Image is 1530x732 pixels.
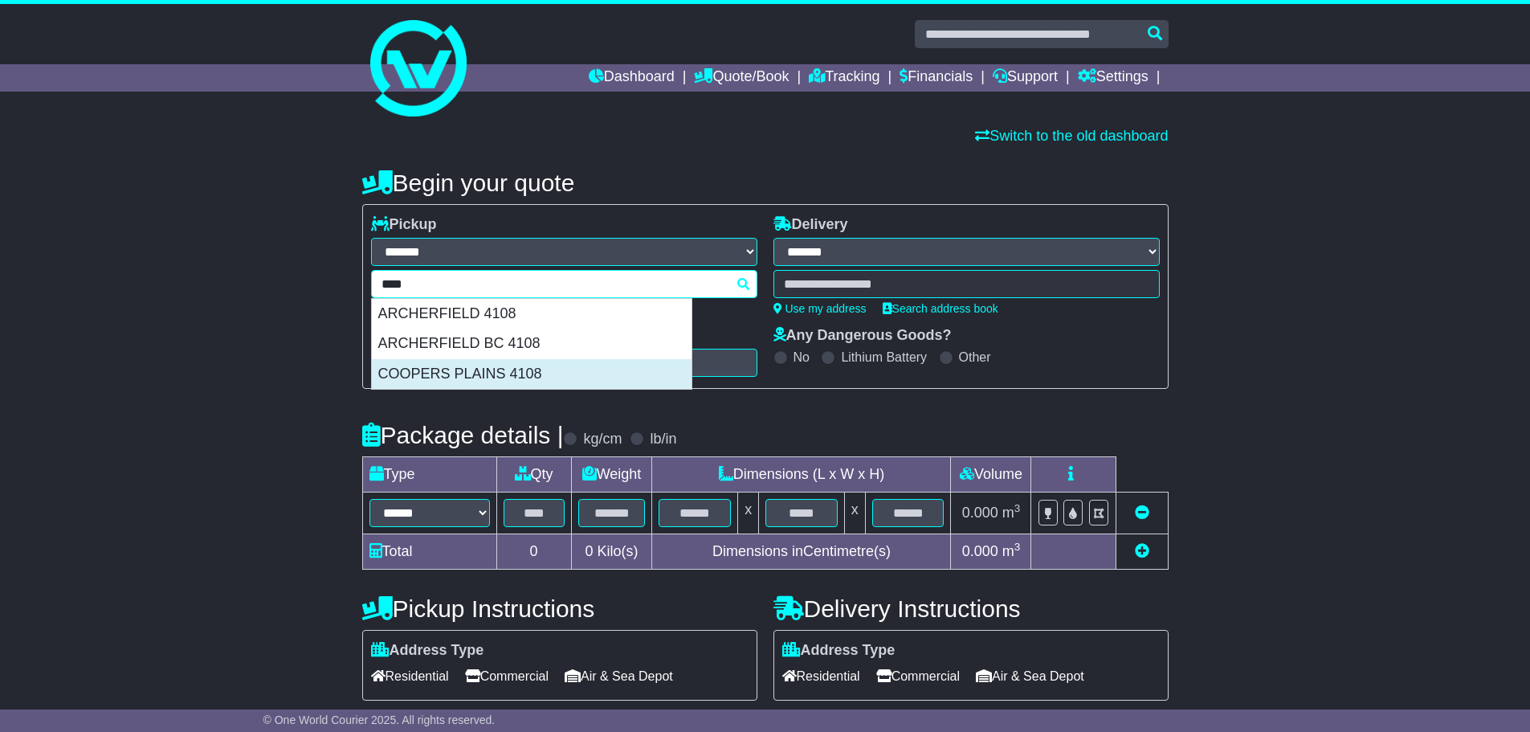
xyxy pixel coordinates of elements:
[993,64,1058,92] a: Support
[1002,505,1021,521] span: m
[372,299,692,329] div: ARCHERFIELD 4108
[962,543,998,559] span: 0.000
[589,64,675,92] a: Dashboard
[496,457,571,493] td: Qty
[372,329,692,359] div: ARCHERFIELD BC 4108
[652,457,951,493] td: Dimensions (L x W x H)
[694,64,789,92] a: Quote/Book
[738,493,759,534] td: x
[362,422,564,448] h4: Package details |
[975,128,1168,144] a: Switch to the old dashboard
[362,170,1169,196] h4: Begin your quote
[565,664,673,689] span: Air & Sea Depot
[650,431,676,448] label: lb/in
[371,664,449,689] span: Residential
[773,327,952,345] label: Any Dangerous Goods?
[782,664,860,689] span: Residential
[883,302,998,315] a: Search address book
[465,664,549,689] span: Commercial
[962,505,998,521] span: 0.000
[900,64,973,92] a: Financials
[809,64,879,92] a: Tracking
[371,216,437,234] label: Pickup
[1135,505,1149,521] a: Remove this item
[1014,502,1021,514] sup: 3
[1002,543,1021,559] span: m
[371,642,484,660] label: Address Type
[571,534,652,570] td: Kilo(s)
[782,642,896,660] label: Address Type
[876,664,960,689] span: Commercial
[951,457,1031,493] td: Volume
[583,431,622,448] label: kg/cm
[773,302,867,315] a: Use my address
[959,350,991,365] label: Other
[585,543,593,559] span: 0
[976,664,1084,689] span: Air & Sea Depot
[794,350,810,365] label: No
[362,534,496,570] td: Total
[372,359,692,390] div: COOPERS PLAINS 4108
[263,714,496,726] span: © One World Courier 2025. All rights reserved.
[773,595,1169,622] h4: Delivery Instructions
[1078,64,1149,92] a: Settings
[652,534,951,570] td: Dimensions in Centimetre(s)
[362,595,757,622] h4: Pickup Instructions
[844,493,865,534] td: x
[571,457,652,493] td: Weight
[841,350,927,365] label: Lithium Battery
[496,534,571,570] td: 0
[1014,541,1021,553] sup: 3
[773,216,848,234] label: Delivery
[371,270,757,298] typeahead: Please provide city
[1135,543,1149,559] a: Add new item
[362,457,496,493] td: Type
